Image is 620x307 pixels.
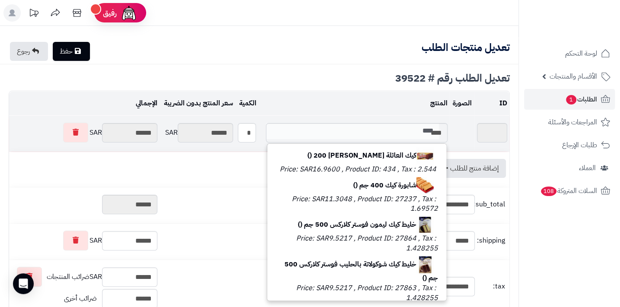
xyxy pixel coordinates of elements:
a: حفظ [53,42,90,61]
a: إضافة منتج للطلب [433,159,506,178]
span: لوحة التحكم [565,47,597,60]
span: tax: [477,282,505,291]
span: العملاء [579,162,596,174]
span: sub_total: [477,199,505,209]
span: shipping: [477,236,505,246]
img: 1664178427-iaCHadynHdR0FElnGw34JesyXGFwKF6wzUdulDpj-40x40.jpg [416,147,433,165]
div: SAR [11,267,157,287]
td: الكمية [235,92,259,115]
a: الطلبات1 [524,89,615,110]
td: المنتج [258,92,450,115]
img: 1664439788-%D8%AA%D9%86%D8%B2%D9%8A%D9%84%20(11)-40x40.jpg [416,177,433,194]
td: الصورة [450,92,474,115]
img: ai-face.png [120,4,137,22]
b: كيك العائلة [PERSON_NAME] 200 () [307,150,438,161]
img: 1666689410-foster_clarks_milk_chocolate_cake_mix_500_g-40x40.jpg [416,256,433,273]
span: المراجعات والأسئلة [548,116,597,128]
span: ضرائب المنتجات [47,272,89,282]
a: المراجعات والأسئلة [524,112,615,133]
a: رجوع [10,42,48,61]
a: العملاء [524,158,615,178]
a: لوحة التحكم [524,43,615,64]
a: طلبات الإرجاع [524,135,615,155]
small: Price: SAR9.5217 , Product ID: 27864 , Tax : 1.428255 [296,233,438,253]
small: Price: SAR11.3048 , Product ID: 27237 , Tax : 1.69572 [291,194,438,214]
a: السلات المتروكة108 [524,180,615,201]
span: ضرائب أخرى [64,293,97,304]
div: تعديل الطلب رقم # 39522 [9,73,510,83]
b: تعديل منتجات الطلب [422,40,510,55]
small: Price: SAR9.5217 , Product ID: 27863 , Tax : 1.428255 [296,283,438,303]
a: تحديثات المنصة [23,4,45,24]
td: الإجمالي [9,92,160,115]
span: 108 [541,187,556,196]
b: خليط كيك شوكولاتة بالحليب فوستر كلاركس 500 جم () [284,259,438,283]
div: Open Intercom Messenger [13,273,34,294]
div: SAR [162,123,233,142]
span: طلبات الإرجاع [562,139,597,151]
small: Price: SAR16.9600 , Product ID: 434 , Tax : 2.544 [279,164,436,174]
td: ID [474,92,509,115]
div: SAR [11,123,157,142]
img: 1666689389-16369986362088468753-5352101002830-40x40.jpeg [416,216,433,234]
img: logo-2.png [561,22,612,40]
span: 1 [566,95,576,104]
div: SAR [11,231,157,250]
b: شابورة كيك 400 جم () [353,180,438,190]
span: الأقسام والمنتجات [550,70,597,82]
b: خليط كيك ليمون فوستر كلاركس 500 جم () [297,219,438,230]
span: الطلبات [565,93,597,105]
span: السلات المتروكة [540,185,597,197]
td: سعر المنتج بدون الضريبة [160,92,235,115]
span: رفيق [103,8,117,18]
